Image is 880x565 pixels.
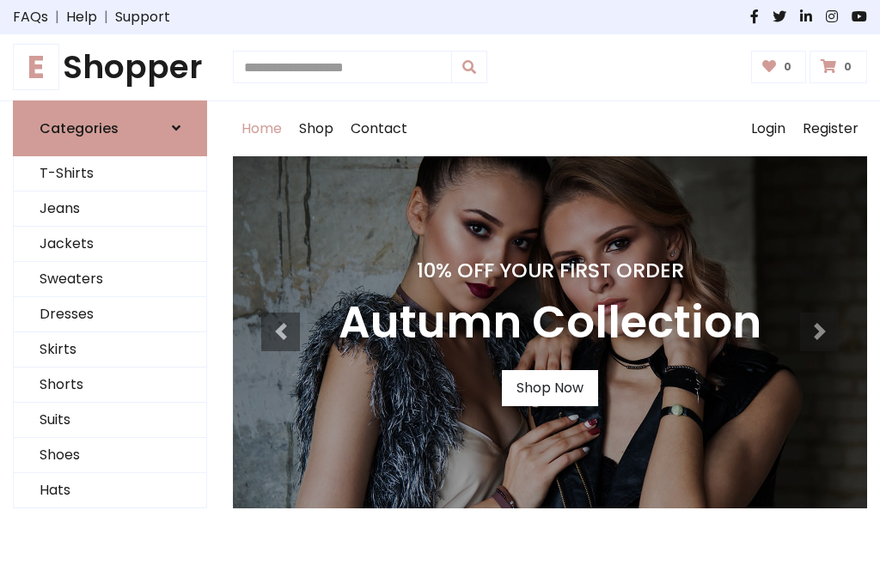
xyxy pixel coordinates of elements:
a: Hats [14,473,206,508]
a: Jackets [14,227,206,262]
a: Register [794,101,867,156]
a: Sweaters [14,262,206,297]
span: | [97,7,115,27]
a: Help [66,7,97,27]
a: Jeans [14,191,206,227]
span: 0 [779,59,796,75]
a: Shorts [14,368,206,403]
a: 0 [751,51,807,83]
span: | [48,7,66,27]
h3: Autumn Collection [339,296,761,349]
a: Suits [14,403,206,438]
h1: Shopper [13,48,207,87]
h6: Categories [40,120,119,137]
h4: 10% Off Your First Order [339,258,761,282]
a: Shoes [14,438,206,473]
a: T-Shirts [14,156,206,191]
a: Shop [290,101,342,156]
a: Shop Now [502,370,598,406]
span: 0 [840,59,856,75]
a: Dresses [14,297,206,332]
span: E [13,44,59,90]
a: EShopper [13,48,207,87]
a: Login [742,101,794,156]
a: Contact [342,101,416,156]
a: Skirts [14,332,206,368]
a: Home [233,101,290,156]
a: FAQs [13,7,48,27]
a: 0 [810,51,867,83]
a: Support [115,7,170,27]
a: Categories [13,100,207,156]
